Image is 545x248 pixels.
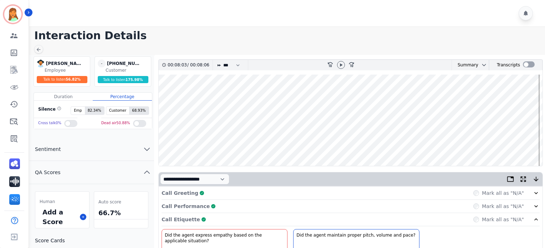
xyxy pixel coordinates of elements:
[162,203,210,210] p: Call Performance
[97,197,145,207] div: Auto score
[46,60,82,67] div: [PERSON_NAME]
[452,60,478,70] div: Summary
[97,207,145,219] div: 66.7%
[165,232,284,244] h3: Did the agent express empathy based on the applicable situation?
[66,77,81,81] span: 56.82 %
[35,237,148,244] h3: Score Cards
[482,203,524,210] label: Mark all as "N/A"
[29,169,66,176] span: QA Scores
[107,60,143,67] div: [PHONE_NUMBER]
[168,60,187,70] div: 00:08:03
[93,93,152,101] div: Percentage
[29,138,154,161] button: Sentiment chevron down
[37,106,61,115] div: Silence
[71,107,85,115] span: Emp
[129,107,148,115] span: 68.93 %
[143,168,151,177] svg: chevron up
[45,67,88,73] div: Employee
[168,60,211,70] div: /
[482,216,524,223] label: Mark all as "N/A"
[34,93,93,101] div: Duration
[126,78,143,82] span: 175.98 %
[4,6,21,23] img: Bordered avatar
[106,67,149,73] div: Customer
[98,60,106,67] span: -
[29,161,154,184] button: QA Scores chevron up
[34,29,545,42] h1: Interaction Details
[38,118,61,128] div: Cross talk 0 %
[98,76,148,83] div: Talk to listen
[162,189,198,197] p: Call Greeting
[189,60,208,70] div: 00:08:06
[143,145,151,153] svg: chevron down
[85,107,104,115] span: 82.34 %
[478,62,487,68] button: chevron down
[37,76,87,83] div: Talk to listen
[101,118,130,128] div: Dead air 50.88 %
[296,232,416,238] h3: Did the agent maintain proper pitch, volume and pace?
[29,146,66,153] span: Sentiment
[497,60,520,70] div: Transcripts
[106,107,129,115] span: Customer
[40,199,55,204] span: Human
[481,62,487,68] svg: chevron down
[162,216,200,223] p: Call Etiquette
[482,189,524,197] label: Mark all as "N/A"
[41,206,77,228] div: Add a Score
